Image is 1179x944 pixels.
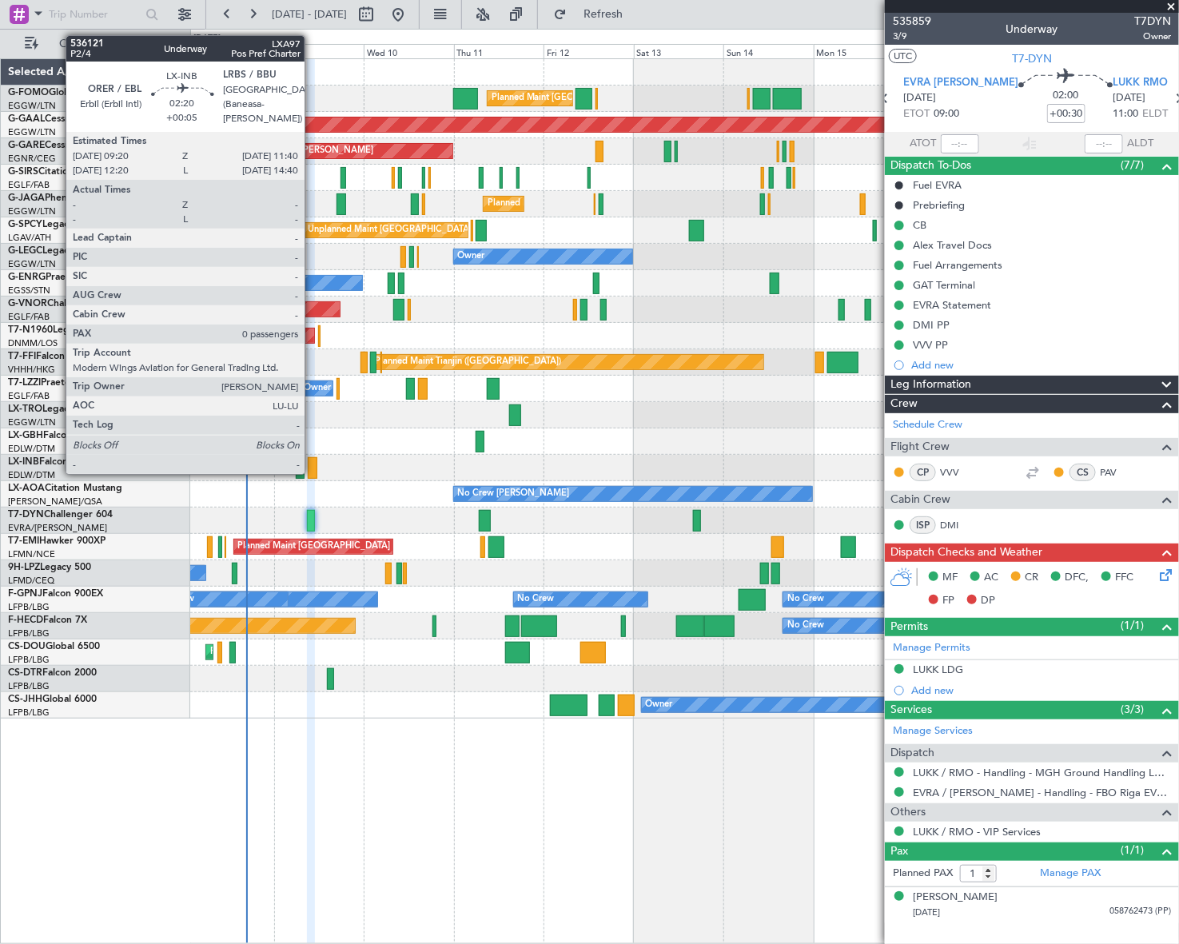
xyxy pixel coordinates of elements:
span: Permits [890,618,928,636]
div: CS [1069,464,1096,481]
a: G-ENRGPraetor 600 [8,273,99,282]
span: Flight Crew [890,438,950,456]
a: EGGW/LTN [8,205,56,217]
a: G-SPCYLegacy 650 [8,220,94,229]
div: No Crew [787,588,824,611]
a: [PERSON_NAME]/QSA [8,496,102,508]
a: EGGW/LTN [8,416,56,428]
a: T7-EMIHawker 900XP [8,536,106,546]
a: G-GAALCessna Citation XLS+ [8,114,140,124]
a: T7-FFIFalcon 7X [8,352,80,361]
span: Only With Activity [42,38,169,50]
span: ETOT [904,106,930,122]
button: UTC [889,49,917,63]
div: Tue 9 [274,44,364,58]
div: GAT Terminal [913,278,975,292]
span: [DATE] - [DATE] [272,7,347,22]
a: EGLF/FAB [8,311,50,323]
span: MF [942,570,958,586]
div: Mon 15 [814,44,904,58]
a: LX-INBFalcon 900EX EASy II [8,457,134,467]
div: Sun 14 [723,44,814,58]
span: Dispatch To-Dos [890,157,971,175]
span: T7-DYN [8,510,44,520]
span: G-VNOR [8,299,47,309]
div: No Crew [518,588,555,611]
a: T7-LZZIPraetor 600 [8,378,94,388]
label: Planned PAX [893,866,953,882]
span: Refresh [570,9,637,20]
div: Mon 8 [184,44,274,58]
div: No Crew [787,614,824,638]
span: 11:00 [1113,106,1139,122]
a: Manage PAX [1040,866,1101,882]
a: F-HECDFalcon 7X [8,615,87,625]
span: DP [981,593,995,609]
a: LFPB/LBG [8,707,50,719]
span: 535859 [893,13,931,30]
a: G-GARECessna Citation XLS+ [8,141,140,150]
div: Planned Maint [GEOGRAPHIC_DATA] ([GEOGRAPHIC_DATA]) [492,86,743,110]
a: DMI [940,518,976,532]
span: DFC, [1065,570,1089,586]
button: Refresh [546,2,642,27]
span: CS-DTR [8,668,42,678]
span: EVRA [PERSON_NAME] [904,75,1019,91]
span: G-JAGA [8,193,45,203]
a: LFPB/LBG [8,627,50,639]
a: LFPB/LBG [8,601,50,613]
input: Trip Number [49,2,141,26]
button: Only With Activity [18,31,173,57]
span: Others [890,803,926,822]
a: EGNR/CEG [8,153,56,165]
a: EDLW/DTM [8,443,55,455]
a: VVV [940,465,976,480]
span: Services [890,701,932,719]
a: G-SIRSCitation Excel [8,167,100,177]
span: [DATE] [1113,90,1146,106]
div: Add new [911,358,1171,372]
a: DNMM/LOS [8,337,58,349]
div: Planned Maint [GEOGRAPHIC_DATA] ([GEOGRAPHIC_DATA]) [210,640,462,664]
span: ATOT [910,136,937,152]
span: Leg Information [890,376,971,394]
span: (1/1) [1121,842,1145,858]
a: LX-TROLegacy 650 [8,404,94,414]
span: F-HECD [8,615,43,625]
a: LX-AOACitation Mustang [8,484,122,493]
span: Cabin Crew [890,491,950,509]
a: EVRA/[PERSON_NAME] [8,522,107,534]
span: LX-AOA [8,484,45,493]
a: T7-N1960Legacy 650 [8,325,104,335]
div: Owner [646,693,673,717]
div: CB [913,218,926,232]
span: ELDT [1143,106,1169,122]
span: G-LEGC [8,246,42,256]
span: Crew [890,395,918,413]
div: DMI PP [913,318,950,332]
span: 9H-LPZ [8,563,40,572]
span: (3/3) [1121,701,1145,718]
span: G-SIRS [8,167,38,177]
span: 02:00 [1054,88,1079,104]
div: Owner [458,245,485,269]
div: LUKK LDG [913,663,963,676]
a: VHHH/HKG [8,364,55,376]
div: Planned Maint Tianjin ([GEOGRAPHIC_DATA]) [375,350,561,374]
span: [DATE] [913,906,940,918]
span: G-FOMO [8,88,49,98]
span: G-ENRG [8,273,46,282]
a: LFMD/CEQ [8,575,54,587]
span: [DATE] [904,90,937,106]
a: G-FOMOGlobal 6000 [8,88,103,98]
a: EGLF/FAB [8,179,50,191]
span: T7-DYN [1012,50,1052,67]
span: CS-DOU [8,642,46,651]
span: G-SPCY [8,220,42,229]
div: Unplanned Maint [PERSON_NAME] [229,139,374,163]
a: Schedule Crew [893,417,962,433]
div: Add new [911,683,1171,697]
a: 9H-LPZLegacy 500 [8,563,91,572]
div: Fri 12 [544,44,634,58]
span: T7-LZZI [8,378,41,388]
